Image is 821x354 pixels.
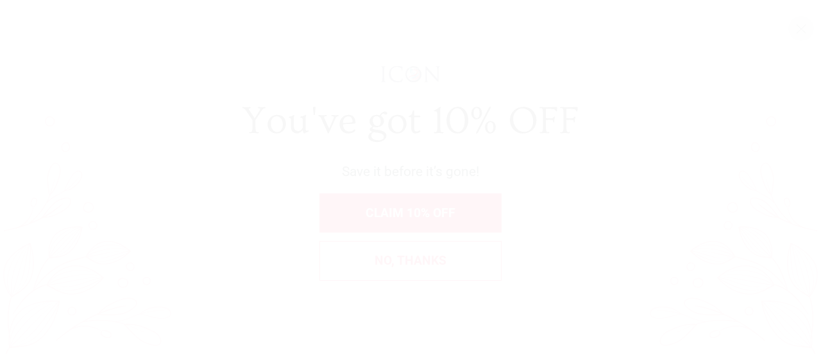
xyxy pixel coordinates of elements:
[795,20,807,37] span: X
[342,164,479,179] span: Save it before it’s gone!
[366,206,455,220] span: CLAIM 10% OFF
[379,65,443,84] img: iconwallstickersl_1754656298800.png
[375,253,446,268] span: No, thanks
[242,99,579,143] span: You've got 10% OFF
